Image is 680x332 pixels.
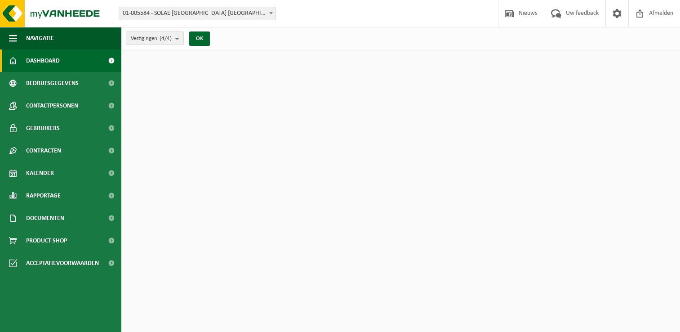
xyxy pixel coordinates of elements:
span: Kalender [26,162,54,184]
button: Vestigingen(4/4) [126,31,184,45]
count: (4/4) [160,36,172,41]
span: Acceptatievoorwaarden [26,252,99,274]
span: Product Shop [26,229,67,252]
span: Gebruikers [26,117,60,139]
span: Dashboard [26,49,60,72]
span: Contracten [26,139,61,162]
span: Documenten [26,207,64,229]
span: Bedrijfsgegevens [26,72,79,94]
span: Contactpersonen [26,94,78,117]
span: Rapportage [26,184,61,207]
span: Navigatie [26,27,54,49]
span: 01-005584 - SOLAE BELGIUM NV - IEPER [119,7,276,20]
span: Vestigingen [131,32,172,45]
span: 01-005584 - SOLAE BELGIUM NV - IEPER [119,7,276,20]
button: OK [189,31,210,46]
